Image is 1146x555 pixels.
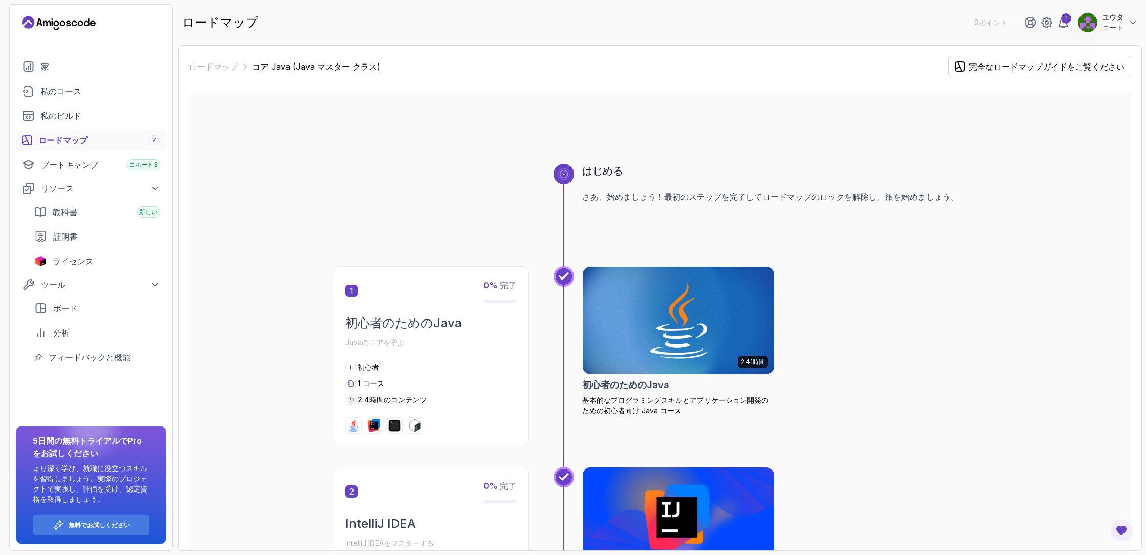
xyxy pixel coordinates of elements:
[139,208,158,216] font: 新しい
[1109,518,1134,543] button: フィードバックボタンを開く
[1057,16,1069,29] a: 1
[34,256,47,266] img: ジェットブレインズアイコン
[500,481,516,491] font: 完了
[388,419,401,432] img: 端末ロゴ
[53,256,94,266] font: ライセンス
[49,352,130,362] font: フィードバックと機能
[1078,13,1097,32] img: ユーザープロフィール画像
[33,515,149,536] button: 無料でお試しください
[582,396,768,415] font: 基本的なプログラミングスキルとアプリケーション開発のための初心者向け Java コース
[41,183,74,194] font: リソース
[349,486,354,497] font: 2
[500,280,516,290] font: 完了
[345,315,462,330] font: 初心者のためのJava
[345,516,416,531] font: IntelliJ IDEA
[28,226,166,247] a: 証明書
[483,280,489,290] font: 0
[358,395,384,404] font: 2.4時間
[16,179,166,198] button: リソース
[16,155,166,175] a: ブートキャンプ
[189,61,238,72] font: ロードマップ
[28,251,166,271] a: ライセンス
[16,56,166,77] a: 家
[582,191,959,202] font: さあ、始めましょう！最初のステップを完了してロードマップのロックを解除し、旅を始めましょう。
[152,136,156,144] font: 7
[53,303,78,313] font: ボード
[363,379,384,388] font: コース
[345,338,405,347] font: Javaのコアを学ぶ
[345,539,434,547] font: IntelliJ IDEAをマスターする
[368,419,380,432] img: IntelliJ ロゴ
[69,521,130,529] a: 無料でお試しください
[38,135,87,145] font: ロードマップ
[1065,14,1068,22] font: 1
[384,395,427,404] font: のコンテンツ
[582,165,623,177] font: はじめる
[1102,23,1123,32] font: ニート
[358,379,361,388] font: 1
[1077,12,1138,33] button: ユーザープロフィール画像ユウタニート
[347,419,360,432] img: Javaロゴ
[16,275,166,294] button: ツール
[350,286,354,296] font: 1
[53,328,70,338] font: 分析
[1102,13,1123,22] font: ユウタ
[409,419,421,432] img: bashロゴ
[252,61,380,72] font: コア Java (Java マスター クラス)
[41,280,65,290] font: ツール
[582,266,775,416] a: Java初心者向けカード2.41時間初心者のためのJava基本的なプログラミングスキルとアプリケーション開発のための初心者向け Java コース
[16,105,166,126] a: ビルド
[182,15,258,30] font: ロードマップ
[53,231,78,242] font: 証明書
[483,481,489,491] font: 0
[40,111,81,121] font: 私のビルド
[28,202,166,222] a: 教科書
[582,379,669,390] font: 初心者のためのJava
[41,160,98,170] font: ブートキャンプ
[129,161,158,168] font: コホート3
[969,61,1125,72] font: 完全なロードマップガイドをご覧ください
[358,362,379,371] font: 初心者
[583,267,774,374] img: Java初心者向けカード
[22,15,96,31] a: ランディングページ
[40,86,81,96] font: 私のコース
[28,298,166,318] a: ボード
[489,280,498,290] font: %
[33,464,147,503] font: より深く学び、就職に役立つスキルを習得しましょう。実際のプロジェクトで実践し、評価を受け、認定資格を取得しましょう。
[16,81,166,101] a: コース
[979,18,1007,27] font: ポイント
[28,347,166,368] a: フィードバック
[741,358,765,366] font: 2.41時間
[16,130,166,151] a: ロードマップ
[948,56,1131,77] button: 完全なロードマップガイドをご覧ください
[53,207,77,217] font: 教科書
[189,60,238,73] a: ロードマップ
[28,323,166,343] a: 分析
[41,61,49,72] font: 家
[974,18,979,27] font: 0
[489,481,498,491] font: %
